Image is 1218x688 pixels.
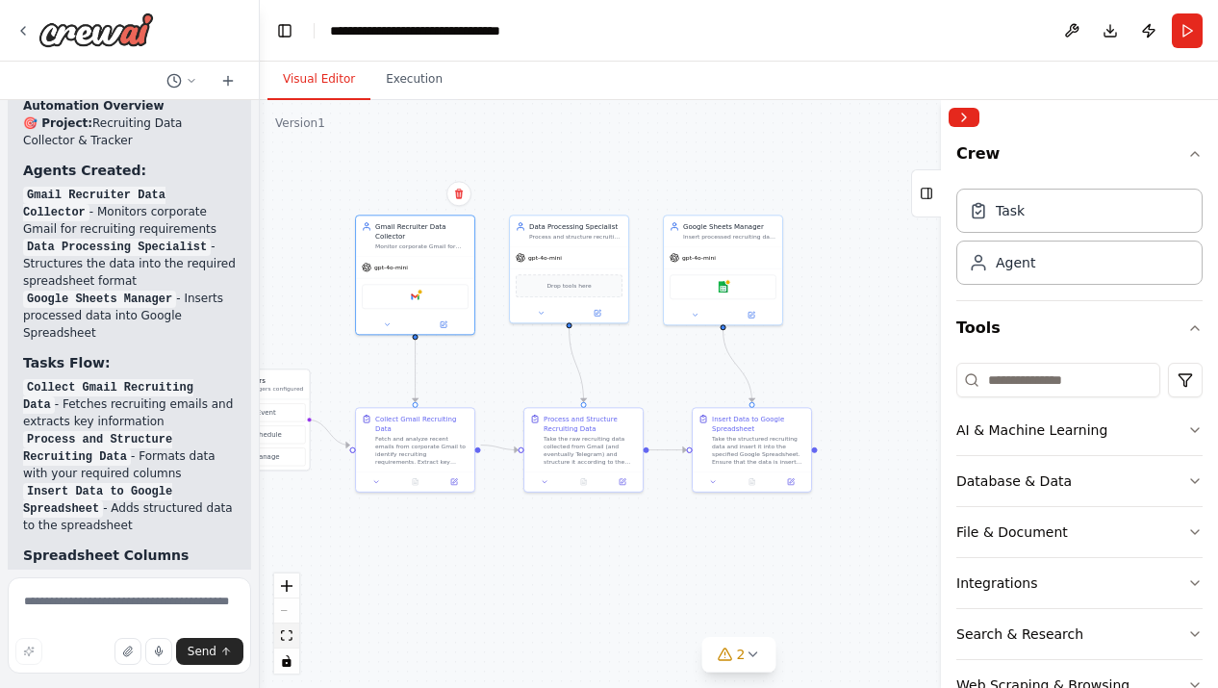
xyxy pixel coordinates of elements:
[216,447,305,466] button: Manage
[956,507,1203,557] button: File & Document
[23,239,211,256] code: Data Processing Specialist
[417,319,471,330] button: Open in side panel
[606,476,639,488] button: Open in side panel
[374,264,408,271] span: gpt-4o-mini
[956,522,1068,542] div: File & Document
[731,476,772,488] button: No output available
[239,375,303,385] h3: Triggers
[933,100,949,688] button: Toggle Sidebar
[375,242,469,250] div: Monitor corporate Gmail for recruiting requirements and extract key information including client ...
[23,115,236,149] p: Recruiting Data Collector & Tracker
[375,221,469,241] div: Gmail Recruiter Data Collector
[274,573,299,674] div: React Flow controls
[23,163,146,178] strong: Agents Created:
[683,233,776,241] div: Insert processed recruiting data into Google Spreadsheets with proper formatting and structure, e...
[211,369,310,471] div: TriggersNo triggers configuredEventScheduleManage
[309,415,350,449] g: Edge from triggers to 6b78757f-72b3-4cd2-b9e0-bb314b8165ff
[956,609,1203,659] button: Search & Research
[956,301,1203,355] button: Tools
[274,624,299,649] button: fit view
[23,482,236,534] li: - Adds structured data to the spreadsheet
[375,435,469,466] div: Fetch and analyze recent emails from corporate Gmail to identify recruiting requirements. Extract...
[956,624,1083,644] div: Search & Research
[692,407,812,493] div: Insert Data to Google SpreadsheetTake the structured recruiting data and insert it into the speci...
[23,378,236,430] li: - Fetches recruiting emails and extracts key information
[719,330,757,402] g: Edge from e26c057b-ef0a-4e4b-a16e-5a9a5001aecb to 06cb5726-4059-4b09-8d73-24303f999565
[23,431,172,466] code: Process and Structure Recruiting Data
[683,221,776,231] div: Google Sheets Manager
[271,17,298,44] button: Hide left sidebar
[23,99,164,113] strong: Automation Overview
[23,187,165,221] code: Gmail Recruiter Data Collector
[712,414,805,433] div: Insert Data to Google Spreadsheet
[509,215,629,323] div: Data Processing SpecialistProcess and structure recruiting data from various sources (Gmail and T...
[712,435,805,466] div: Take the structured recruiting data and insert it into the specified Google Spreadsheet. Ensure t...
[956,558,1203,608] button: Integrations
[213,69,243,92] button: Start a new chat
[38,13,154,47] img: Logo
[394,476,435,488] button: No output available
[481,441,519,455] g: Edge from 6b78757f-72b3-4cd2-b9e0-bb314b8165ff to 520cafea-3d25-4b8c-bda3-1e0cd4fce841
[23,238,236,290] li: - Structures the data into the required spreadsheet format
[956,573,1037,593] div: Integrations
[15,638,42,665] button: Improve this prompt
[23,290,236,342] li: - Inserts processed data into Google Spreadsheet
[23,291,176,308] code: Google Sheets Manager
[544,435,637,466] div: Take the raw recruiting data collected from Gmail (and eventually Telegram) and structure it acco...
[737,645,746,664] span: 2
[253,452,280,462] span: Manage
[355,407,475,493] div: Collect Gmail Recruiting DataFetch and analyze recent emails from corporate Gmail to identify rec...
[216,425,305,444] button: Schedule
[702,637,776,673] button: 2
[446,181,471,206] button: Delete node
[996,253,1035,272] div: Agent
[949,108,979,127] button: Collapse right sidebar
[529,233,622,241] div: Process and structure recruiting data from various sources (Gmail and Telegram) into a standardiz...
[188,644,216,659] span: Send
[663,215,783,325] div: Google Sheets ManagerInsert processed recruiting data into Google Spreadsheets with proper format...
[956,181,1203,300] div: Crew
[438,476,470,488] button: Open in side panel
[330,21,554,40] nav: breadcrumb
[274,649,299,674] button: toggle interactivity
[23,483,172,518] code: Insert Data to Google Spreadsheet
[523,407,644,493] div: Process and Structure Recruiting DataTake the raw recruiting data collected from Gmail (and event...
[956,405,1203,455] button: AI & Machine Learning
[145,638,172,665] button: Click to speak your automation idea
[528,254,562,262] span: gpt-4o-mini
[23,548,189,582] strong: Spreadsheet Columns Setup:
[996,201,1025,220] div: Task
[275,115,325,131] div: Version 1
[239,385,303,393] p: No triggers configured
[724,309,779,320] button: Open in side panel
[411,340,420,402] g: Edge from 5f272269-0368-4cc9-9e2b-95fad9048de9 to 6b78757f-72b3-4cd2-b9e0-bb314b8165ff
[159,69,205,92] button: Switch to previous chat
[257,408,276,418] span: Event
[23,355,111,370] strong: Tasks Flow:
[546,281,591,291] span: Drop tools here
[649,446,687,455] g: Edge from 520cafea-3d25-4b8c-bda3-1e0cd4fce841 to 06cb5726-4059-4b09-8d73-24303f999565
[956,420,1107,440] div: AI & Machine Learning
[956,471,1072,491] div: Database & Data
[375,414,469,433] div: Collect Gmail Recruiting Data
[216,403,305,421] button: Event
[23,116,92,130] strong: 🎯 Project:
[956,456,1203,506] button: Database & Data
[571,307,625,319] button: Open in side panel
[23,379,193,414] code: Collect Gmail Recruiting Data
[23,186,236,238] li: - Monitors corporate Gmail for recruiting requirements
[274,573,299,599] button: zoom in
[956,135,1203,181] button: Crew
[718,281,729,293] img: Google sheets
[774,476,807,488] button: Open in side panel
[23,430,236,482] li: - Formats data with your required columns
[370,60,458,100] button: Execution
[410,291,421,302] img: Google gmail
[563,476,603,488] button: No output available
[176,638,243,665] button: Send
[355,215,475,335] div: Gmail Recruiter Data CollectorMonitor corporate Gmail for recruiting requirements and extract key...
[267,60,370,100] button: Visual Editor
[529,221,622,231] div: Data Processing Specialist
[251,430,282,440] span: Schedule
[682,254,716,262] span: gpt-4o-mini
